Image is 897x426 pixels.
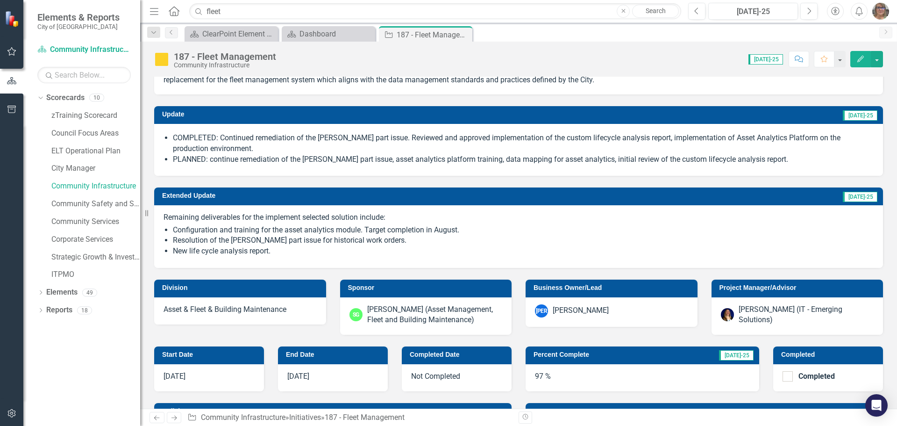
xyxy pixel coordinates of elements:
div: [PERSON_NAME] (IT - Emerging Solutions) [739,304,874,326]
span: [DATE] [164,372,185,381]
div: ClearPoint Element Definitions [202,28,276,40]
h3: Completed Date [410,351,507,358]
span: [DATE]-25 [748,54,783,65]
li: Resolution of the [PERSON_NAME] part issue for historical work orders. [173,235,874,246]
div: 18 [77,306,92,314]
h3: Business Owner/Lead [534,284,693,291]
a: Dashboard [284,28,373,40]
a: Corporate Services [51,234,140,245]
span: [DATE]-25 [719,350,754,361]
div: SG [349,308,363,321]
a: Search [632,5,679,18]
a: Community Infrastructure [37,44,131,55]
div: Community Infrastructure [174,62,276,69]
img: ClearPoint Strategy [4,10,21,27]
li: COMPLETED: Continued remediation of the [PERSON_NAME] part issue. Reviewed and approved implement... [173,133,874,154]
a: ITPMO [51,269,140,280]
li: New life cycle analysis report. [173,246,874,257]
a: ClearPoint Element Definitions [187,28,276,40]
div: 187 - Fleet Management [397,29,470,41]
a: Council Focus Areas [51,128,140,139]
h3: Collaborators [162,408,507,415]
li: PLANNED: continue remediation of the [PERSON_NAME] part issue, asset analytics platform training,... [173,154,874,165]
span: [DATE]-25 [843,110,877,121]
div: [DATE]-25 [712,6,795,17]
h3: Completed [781,351,878,358]
div: Dashboard [299,28,373,40]
img: Erin Busby [721,308,734,321]
a: Elements [46,287,78,298]
img: Rosaline Wood [872,3,889,20]
a: Community Safety and Social Services [51,199,140,209]
a: Initiatives [289,413,321,422]
a: Community Infrastructure [51,181,140,192]
p: Remaining deliverables for the implement selected solution include: [164,212,874,223]
div: [PERSON_NAME] [535,304,548,318]
a: Community Services [51,217,140,227]
div: 187 - Fleet Management [325,413,405,422]
h3: Parents [534,408,878,415]
div: 187 - Fleet Management [174,51,276,62]
h3: Division [162,284,321,291]
li: Configuration and training for the asset analytics module. Target completion in August. [173,225,874,236]
input: Search ClearPoint... [189,3,681,20]
h3: End Date [286,351,383,358]
span: Elements & Reports [37,12,120,23]
span: [DATE] [287,372,309,381]
h3: Start Date [162,351,259,358]
div: Not Completed [402,364,512,391]
a: Strategic Growth & Investment [51,252,140,263]
div: 97 % [526,364,759,391]
h3: Update [162,111,437,118]
div: 10 [89,94,104,102]
button: [DATE]-25 [708,3,798,20]
img: Caution [154,52,169,67]
div: [PERSON_NAME] [553,305,609,316]
h3: Sponsor [348,284,507,291]
div: Open Intercom Messenger [865,394,888,417]
a: City Manager [51,163,140,174]
a: Community Infrastructure [201,413,285,422]
h3: Project Manager/Advisor [719,284,879,291]
div: 49 [82,289,97,296]
h3: Percent Complete [534,351,669,358]
h3: Extended Update [162,192,592,199]
span: Asset & Fleet & Building Maintenance [164,305,286,314]
span: [DATE]-25 [843,192,877,202]
input: Search Below... [37,67,131,83]
div: » » [187,412,512,423]
a: Scorecards [46,93,85,103]
a: ELT Operational Plan [51,146,140,157]
div: [PERSON_NAME] (Asset Management, Fleet and Building Maintenance) [367,304,503,326]
a: zTraining Scorecard [51,110,140,121]
a: Reports [46,305,72,316]
small: City of [GEOGRAPHIC_DATA] [37,23,120,30]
